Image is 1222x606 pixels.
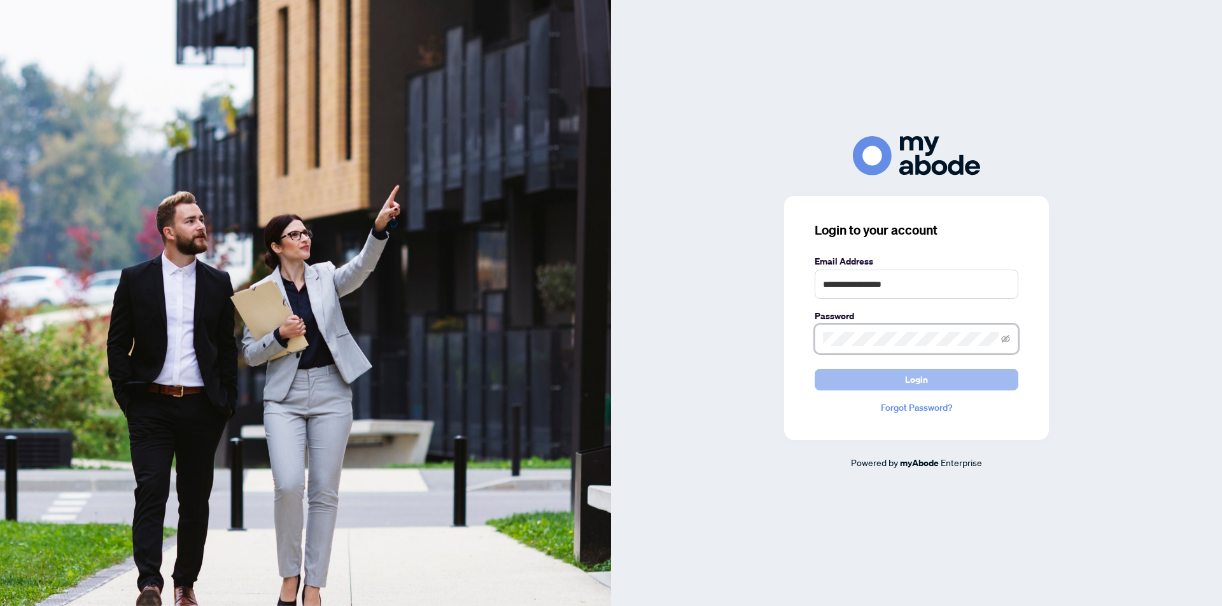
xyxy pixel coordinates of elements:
[905,369,928,390] span: Login
[900,456,939,470] a: myAbode
[815,254,1018,268] label: Email Address
[815,369,1018,390] button: Login
[1001,334,1010,343] span: eye-invisible
[853,136,980,175] img: ma-logo
[941,457,982,468] span: Enterprise
[815,309,1018,323] label: Password
[851,457,898,468] span: Powered by
[815,401,1018,415] a: Forgot Password?
[815,221,1018,239] h3: Login to your account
